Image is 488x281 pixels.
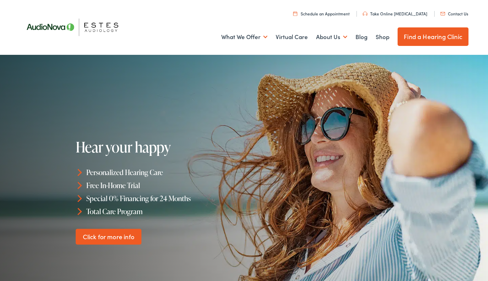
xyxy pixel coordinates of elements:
a: Click for more info [76,229,142,245]
a: Schedule an Appointment [293,11,350,16]
img: utility icon [363,12,367,16]
a: Contact Us [440,11,468,16]
img: utility icon [440,12,445,15]
a: Shop [376,24,389,50]
a: Find a Hearing Clinic [398,27,468,46]
a: Take Online [MEDICAL_DATA] [363,11,427,16]
li: Total Care Program [76,205,247,218]
a: About Us [316,24,347,50]
li: Personalized Hearing Care [76,166,247,179]
a: Virtual Care [276,24,308,50]
a: What We Offer [221,24,267,50]
h1: Hear your happy [76,139,247,155]
li: Free In-Home Trial [76,179,247,192]
li: Special 0% Financing for 24 Months [76,192,247,205]
a: Blog [355,24,367,50]
img: utility icon [293,11,297,16]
